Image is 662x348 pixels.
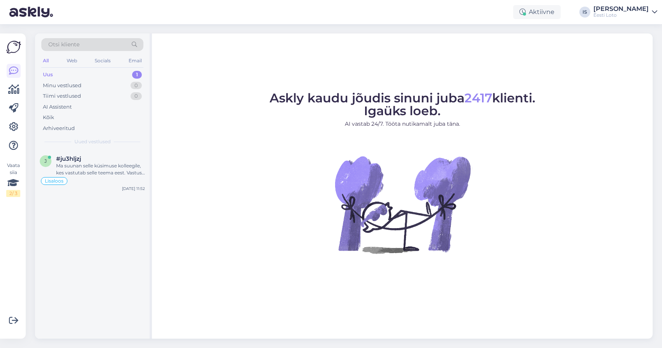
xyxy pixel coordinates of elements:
div: Uus [43,71,53,79]
span: Uued vestlused [74,138,111,145]
span: #ju3hljzj [56,155,81,162]
div: All [41,56,50,66]
div: IS [579,7,590,18]
div: Ma suunan selle küsimuse kolleegile, kes vastutab selle teema eest. Vastus võib veidi aega [PERSO... [56,162,145,176]
div: Minu vestlused [43,82,81,90]
div: [DATE] 11:52 [122,186,145,192]
div: Socials [93,56,112,66]
div: Arhiveeritud [43,125,75,132]
div: 2 / 3 [6,190,20,197]
p: AI vastab 24/7. Tööta nutikamalt juba täna. [270,120,535,128]
div: 0 [131,92,142,100]
div: Tiimi vestlused [43,92,81,100]
div: Aktiivne [513,5,561,19]
div: Web [65,56,79,66]
a: [PERSON_NAME]Eesti Loto [593,6,657,18]
div: Eesti Loto [593,12,649,18]
div: Kõik [43,114,54,121]
span: Otsi kliente [48,40,79,49]
span: Lisaloos [45,179,64,183]
img: Askly Logo [6,40,21,54]
div: AI Assistent [43,103,72,111]
div: 0 [131,82,142,90]
div: Vaata siia [6,162,20,197]
div: 1 [132,71,142,79]
span: Askly kaudu jõudis sinuni juba klienti. Igaüks loeb. [270,90,535,118]
div: Email [127,56,143,66]
span: 2417 [464,90,492,105]
span: j [44,158,47,164]
img: No Chat active [332,134,473,274]
div: [PERSON_NAME] [593,6,649,12]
